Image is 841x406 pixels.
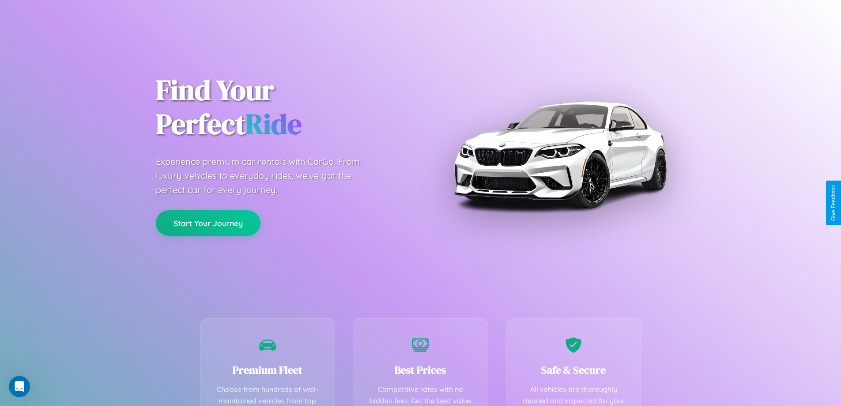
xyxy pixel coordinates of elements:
iframe: Intercom live chat [9,376,30,397]
h3: Safe & Secure [520,363,628,377]
p: Experience premium car rentals with CarGo. From luxury vehicles to everyday rides, we've got the ... [156,155,377,197]
h3: Best Prices [366,363,475,377]
span: Ride [245,105,302,143]
h1: Find Your Perfect [156,73,407,141]
img: Premium BMW car rental vehicle [449,44,670,265]
h3: Premium Fleet [214,363,322,377]
div: Give Feedback [830,185,837,221]
button: Start Your Journey [156,210,260,236]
